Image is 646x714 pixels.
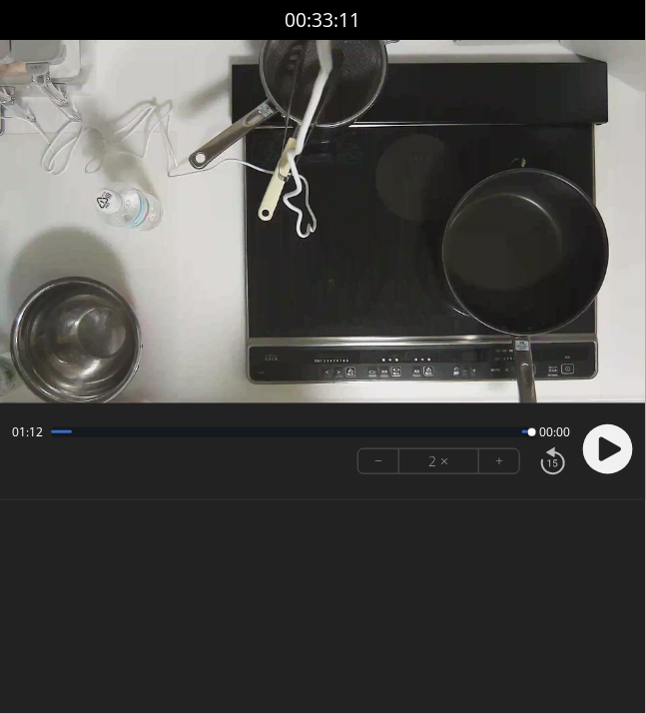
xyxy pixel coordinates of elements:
span: 01:12 [12,424,43,440]
button: + [479,449,519,473]
div: 2 × [399,449,479,473]
span: 00:00 [539,424,570,440]
a: 00:33:11 [286,6,361,35]
button: − [358,449,399,473]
